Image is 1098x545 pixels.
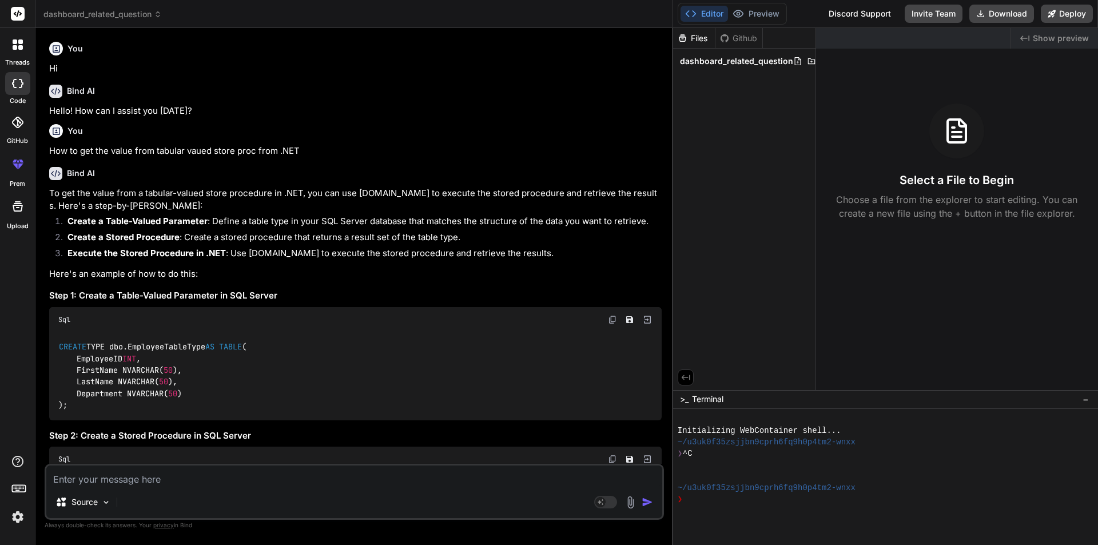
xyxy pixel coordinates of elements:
p: Source [71,496,98,508]
div: Github [715,33,762,44]
span: CREATE [59,342,86,352]
span: >_ [680,393,689,405]
strong: Create a Stored Procedure [67,232,180,242]
label: GitHub [7,136,28,146]
p: Hello! How can I assist you [DATE]? [49,105,662,118]
button: Editor [681,6,728,22]
p: : Define a table type in your SQL Server database that matches the structure of the data you want... [67,215,662,228]
span: ~/u3uk0f35zsjjbn9cprh6fq9h0p4tm2-wnxx [678,482,856,494]
h6: Bind AI [67,168,95,179]
span: Terminal [692,393,723,405]
span: − [1083,393,1089,405]
span: ^C [683,448,693,459]
h6: You [67,43,83,54]
strong: Execute the Stored Procedure in .NET [67,248,226,258]
span: dashboard_related_question [43,9,162,20]
span: ❯ [678,494,683,505]
button: Invite Team [905,5,962,23]
h6: Bind AI [67,85,95,97]
p: To get the value from a tabular-valued store procedure in .NET, you can use [DOMAIN_NAME] to exec... [49,187,662,213]
h6: You [67,125,83,137]
span: AS [205,342,214,352]
p: Choose a file from the explorer to start editing. You can create a new file using the + button in... [829,193,1085,220]
span: ~/u3uk0f35zsjjbn9cprh6fq9h0p4tm2-wnxx [678,436,856,448]
img: copy [608,455,617,464]
span: 50 [164,365,173,375]
img: Open in Browser [642,315,653,325]
span: 50 [168,388,177,399]
label: code [10,96,26,106]
span: Show preview [1033,33,1089,44]
img: icon [642,496,653,508]
button: Download [969,5,1034,23]
span: TABLE [219,342,242,352]
p: Always double-check its answers. Your in Bind [45,520,664,531]
button: Save file [622,451,638,467]
span: Sql [58,315,70,324]
span: Sql [58,455,70,464]
button: Deploy [1041,5,1093,23]
h3: Step 2: Create a Stored Procedure in SQL Server [49,429,662,443]
img: Open in Browser [642,454,653,464]
img: settings [8,507,27,527]
p: How to get the value from tabular vaued store proc from .NET [49,145,662,158]
label: prem [10,179,25,189]
code: TYPE dbo.EmployeeTableType ( EmployeeID , FirstName NVARCHAR( ), LastName NVARCHAR( ), Department... [58,341,246,411]
p: : Create a stored procedure that returns a result set of the table type. [67,231,662,244]
p: : Use [DOMAIN_NAME] to execute the stored procedure and retrieve the results. [67,247,662,260]
span: dashboard_related_question [680,55,793,67]
p: Hi [49,62,662,75]
span: 50 [159,377,168,387]
span: privacy [153,522,174,528]
span: Initializing WebContainer shell... [678,425,841,436]
img: Pick Models [101,498,111,507]
button: Save file [622,312,638,328]
div: Files [673,33,715,44]
span: ❯ [678,448,683,459]
button: Preview [728,6,784,22]
label: Upload [7,221,29,231]
h3: Select a File to Begin [900,172,1014,188]
div: Discord Support [822,5,898,23]
img: copy [608,315,617,324]
label: threads [5,58,30,67]
img: attachment [624,496,637,509]
strong: Create a Table-Valued Parameter [67,216,208,226]
h3: Step 1: Create a Table-Valued Parameter in SQL Server [49,289,662,303]
p: Here's an example of how to do this: [49,268,662,281]
button: − [1080,390,1091,408]
span: INT [122,353,136,364]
